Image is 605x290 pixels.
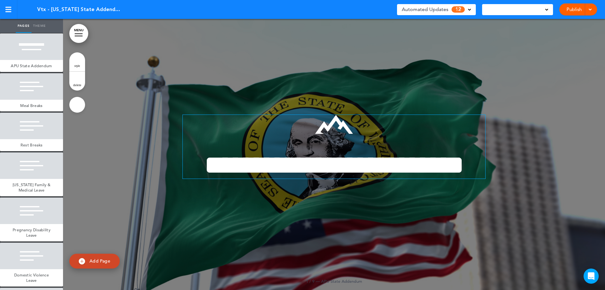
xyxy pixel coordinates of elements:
[306,279,314,284] span: 1 / 9
[69,52,85,71] a: style
[13,182,51,193] span: [US_STATE] Family & Medical Leave
[79,258,85,264] img: add.svg
[32,19,47,33] a: Theme
[584,269,599,284] div: Open Intercom Messenger
[13,227,50,238] span: Pregnancy Disability Leave
[89,258,110,264] span: Add Page
[452,6,465,13] span: 12
[37,6,122,13] span: Vtx - [US_STATE] State Addendum
[20,103,43,108] span: Meal Breaks
[11,63,52,68] span: APU State Addendum
[73,83,81,87] span: delete
[74,64,80,68] span: style
[69,254,120,269] a: Add Page
[20,142,43,148] span: Rest Breaks
[69,72,85,91] a: delete
[69,24,88,43] a: MENU
[14,272,49,283] span: Domestic Violence Leave
[402,5,448,14] span: Automated Updates
[564,3,584,15] a: Publish
[321,279,362,284] span: APU State Addendum
[315,115,353,134] img: 1709659811335.png
[16,19,32,33] a: Pages
[316,279,320,284] span: —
